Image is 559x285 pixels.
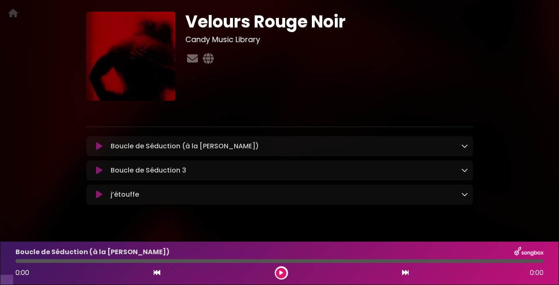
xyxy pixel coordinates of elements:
[185,12,473,32] h1: Velours Rouge Noir
[111,141,259,151] p: Boucle de Séduction (à la [PERSON_NAME])
[111,190,139,200] p: j’étouffe
[111,165,186,175] p: Boucle de Séduction 3
[185,35,473,44] h3: Candy Music Library
[86,12,176,101] img: WDXimotPTsGlODE0pUus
